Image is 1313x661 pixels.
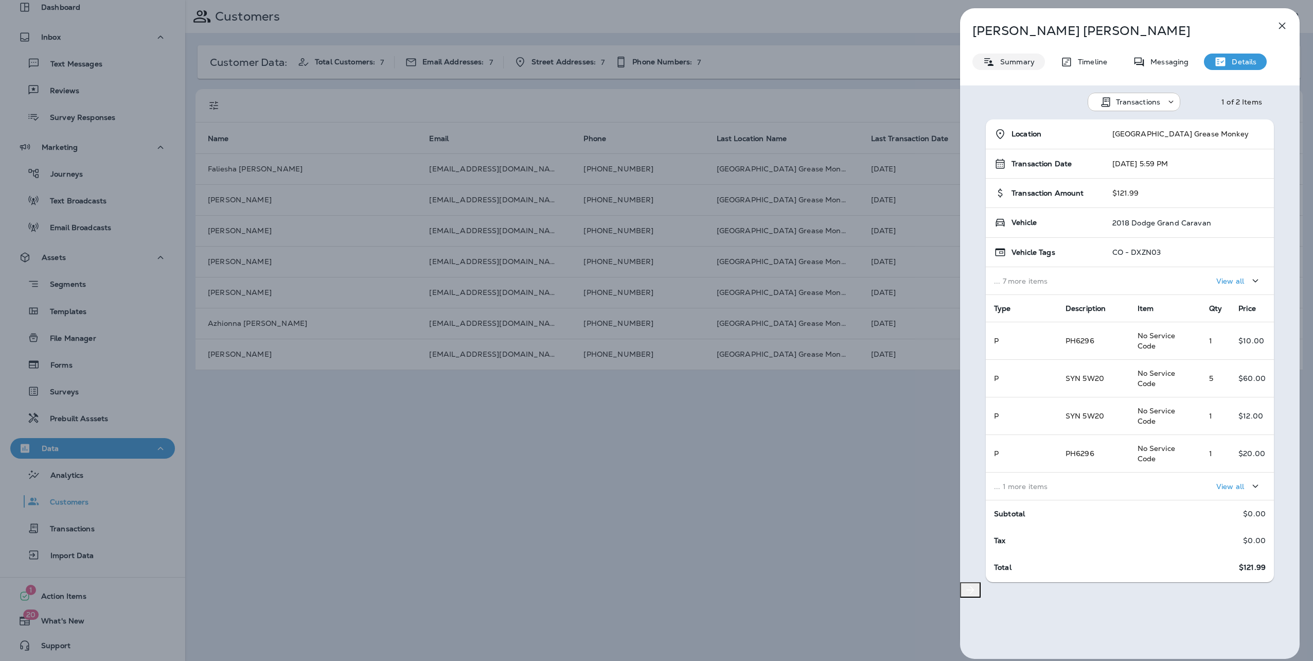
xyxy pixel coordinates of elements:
span: SYN 5W20 [1066,374,1104,383]
p: Transactions [1116,98,1161,106]
p: [PERSON_NAME] [PERSON_NAME] [972,24,1253,38]
span: Vehicle [1012,218,1037,227]
span: P [994,336,999,345]
span: 1 [1209,336,1212,345]
span: Transaction Date [1012,160,1072,168]
span: No Service Code [1138,444,1175,463]
p: 2018 Dodge Grand Caravan [1112,219,1211,227]
span: PH6296 [1066,336,1094,345]
p: $20.00 [1238,449,1266,458]
p: Messaging [1145,58,1188,66]
p: ... 7 more items [994,277,1096,285]
p: $0.00 [1243,536,1266,545]
p: Summary [995,58,1035,66]
p: $12.00 [1238,412,1266,420]
span: P [994,411,999,421]
span: No Service Code [1138,406,1175,426]
p: View all [1216,482,1244,491]
p: $0.00 [1243,510,1266,518]
p: Timeline [1073,58,1107,66]
td: [DATE] 5:59 PM [1104,149,1274,179]
p: View all [1216,277,1244,285]
span: Price [1238,304,1256,313]
button: View all [1212,477,1266,496]
span: Description [1066,304,1106,313]
p: Details [1227,58,1256,66]
span: No Service Code [1138,331,1175,351]
span: Transaction Amount [1012,189,1084,198]
span: Type [994,304,1011,313]
span: 1 [1209,449,1212,458]
button: Next [960,582,981,598]
span: No Service Code [1138,369,1175,388]
span: Qty [1209,304,1222,313]
span: Tax [994,536,1005,545]
span: Subtotal [994,509,1025,518]
span: P [994,449,999,458]
p: CO - DXZN03 [1112,248,1161,256]
td: [GEOGRAPHIC_DATA] Grease Monkey [1104,119,1274,149]
span: Total [994,563,1012,572]
span: Item [1138,304,1154,313]
span: Location [1012,130,1041,138]
span: 1 [1209,411,1212,421]
div: 1 of 2 Items [1221,98,1262,106]
span: P [994,374,999,383]
span: 5 [1209,374,1213,383]
td: $121.99 [1104,179,1274,208]
button: View all [1212,271,1266,290]
span: Vehicle Tags [1012,248,1055,257]
p: $10.00 [1238,337,1266,345]
p: ... 1 more items [994,482,1121,491]
span: SYN 5W20 [1066,411,1104,421]
span: PH6296 [1066,449,1094,458]
span: $121.99 [1239,563,1266,572]
p: $60.00 [1238,374,1266,382]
